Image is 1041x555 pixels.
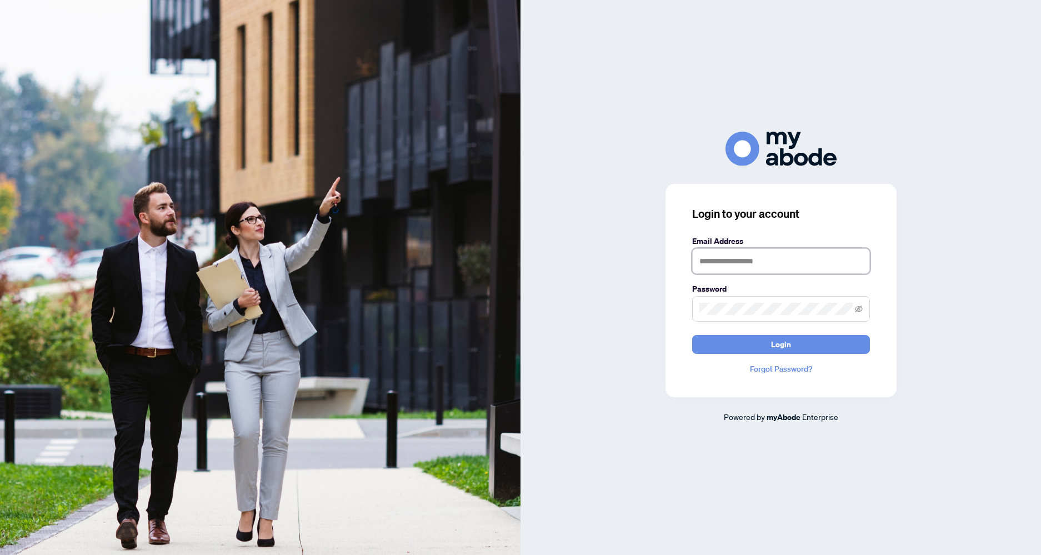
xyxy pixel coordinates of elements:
[724,412,765,422] span: Powered by
[767,411,800,423] a: myAbode
[802,412,838,422] span: Enterprise
[692,235,870,247] label: Email Address
[692,363,870,375] a: Forgot Password?
[725,132,837,166] img: ma-logo
[692,335,870,354] button: Login
[771,336,791,353] span: Login
[855,305,863,313] span: eye-invisible
[692,206,870,222] h3: Login to your account
[692,283,870,295] label: Password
